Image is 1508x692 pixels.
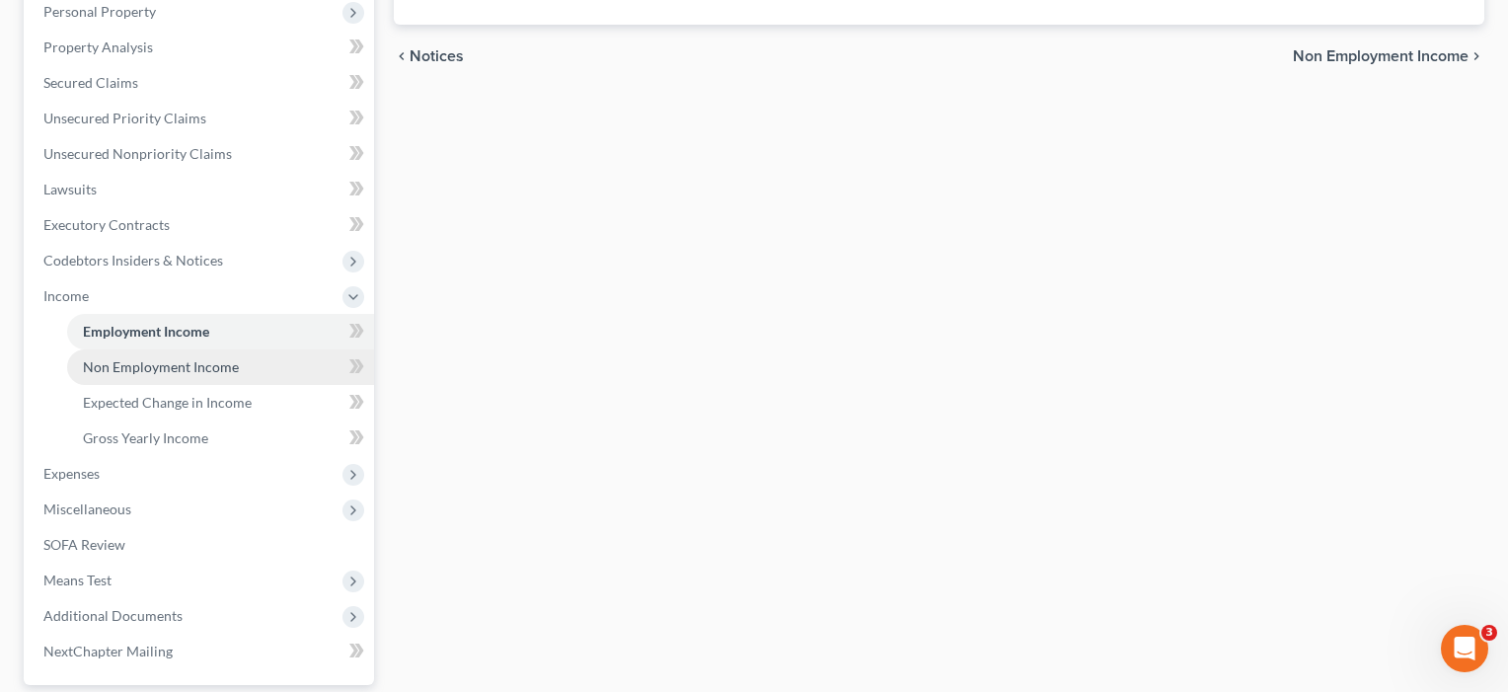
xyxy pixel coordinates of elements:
[1469,48,1484,64] i: chevron_right
[43,3,156,20] span: Personal Property
[43,465,100,482] span: Expenses
[28,136,374,172] a: Unsecured Nonpriority Claims
[1293,48,1469,64] span: Non Employment Income
[28,634,374,669] a: NextChapter Mailing
[83,429,208,446] span: Gross Yearly Income
[83,394,252,411] span: Expected Change in Income
[1481,625,1497,641] span: 3
[28,207,374,243] a: Executory Contracts
[28,527,374,563] a: SOFA Review
[28,65,374,101] a: Secured Claims
[43,74,138,91] span: Secured Claims
[43,38,153,55] span: Property Analysis
[43,181,97,197] span: Lawsuits
[67,385,374,421] a: Expected Change in Income
[43,607,183,624] span: Additional Documents
[67,314,374,349] a: Employment Income
[43,252,223,269] span: Codebtors Insiders & Notices
[1293,48,1484,64] button: Non Employment Income chevron_right
[394,48,410,64] i: chevron_left
[28,172,374,207] a: Lawsuits
[83,323,209,340] span: Employment Income
[83,358,239,375] span: Non Employment Income
[67,421,374,456] a: Gross Yearly Income
[28,30,374,65] a: Property Analysis
[67,349,374,385] a: Non Employment Income
[43,643,173,659] span: NextChapter Mailing
[43,536,125,553] span: SOFA Review
[394,48,464,64] button: chevron_left Notices
[410,48,464,64] span: Notices
[1441,625,1488,672] iframe: Intercom live chat
[43,287,89,304] span: Income
[43,500,131,517] span: Miscellaneous
[43,145,232,162] span: Unsecured Nonpriority Claims
[43,110,206,126] span: Unsecured Priority Claims
[43,216,170,233] span: Executory Contracts
[43,572,112,588] span: Means Test
[28,101,374,136] a: Unsecured Priority Claims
